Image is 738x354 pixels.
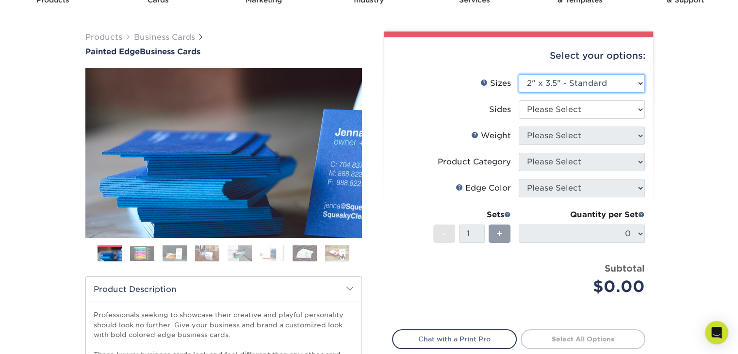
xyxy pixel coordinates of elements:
img: Business Cards 05 [228,245,252,262]
span: Painted Edge [85,47,140,56]
img: Business Cards 04 [195,245,219,262]
img: Business Cards 02 [130,246,154,261]
span: + [496,226,503,241]
div: Sets [433,209,511,221]
a: Products [85,32,122,42]
img: Painted Edge 01 [85,15,362,291]
div: Quantity per Set [519,209,645,221]
div: $0.00 [526,275,645,298]
div: Sizes [480,78,511,89]
div: Sides [489,104,511,115]
strong: Subtotal [605,263,645,274]
h1: Business Cards [85,47,362,56]
div: Open Intercom Messenger [705,321,728,344]
div: Weight [471,130,511,142]
img: Business Cards 01 [98,242,122,266]
img: Business Cards 03 [163,245,187,262]
img: Business Cards 07 [293,245,317,262]
iframe: Google Customer Reviews [2,324,82,351]
a: Select All Options [521,329,645,349]
img: Business Cards 08 [325,245,349,262]
img: Business Cards 06 [260,245,284,262]
a: Business Cards [134,32,195,42]
span: - [442,226,446,241]
div: Select your options: [392,37,645,74]
h2: Product Description [86,277,361,302]
div: Edge Color [456,182,511,194]
div: Product Category [438,156,511,168]
a: Painted EdgeBusiness Cards [85,47,362,56]
a: Chat with a Print Pro [392,329,517,349]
